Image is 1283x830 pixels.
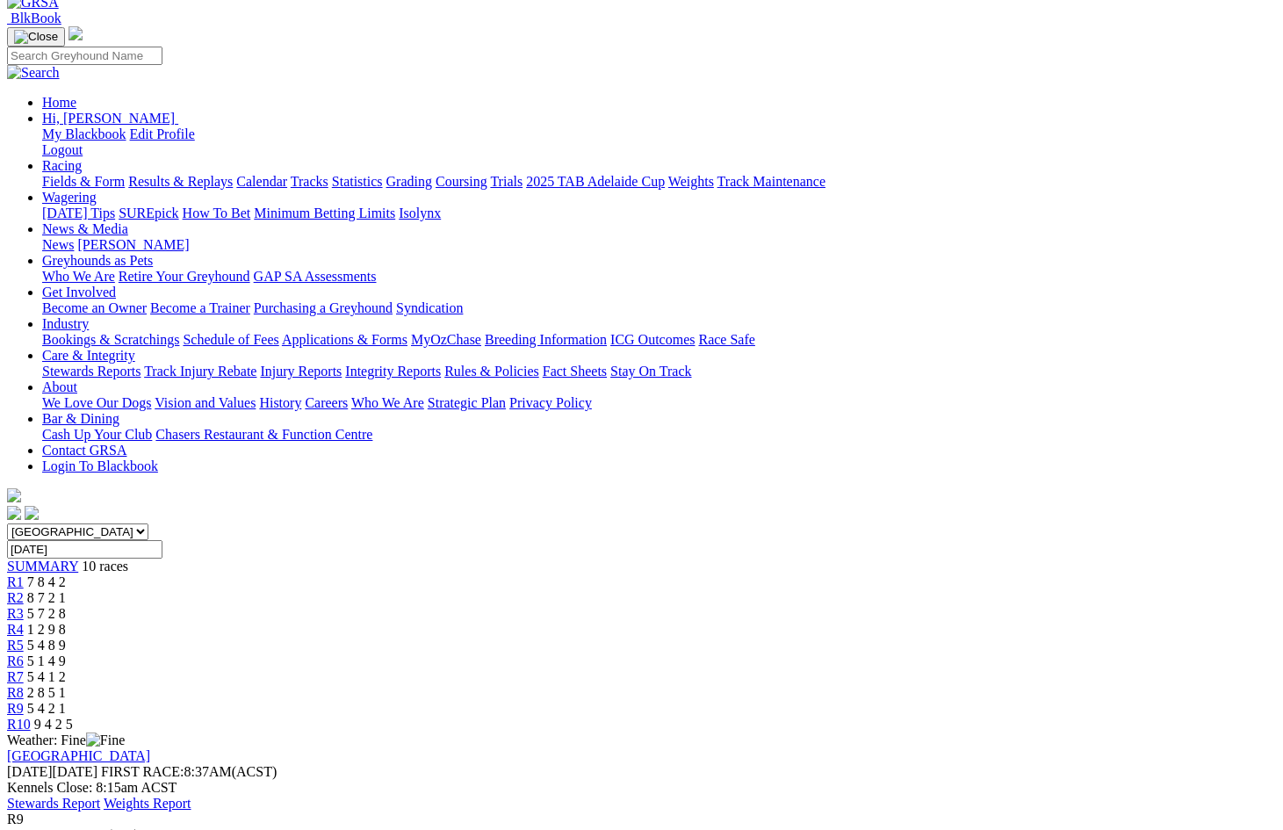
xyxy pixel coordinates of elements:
span: R9 [7,812,24,826]
a: Syndication [396,300,463,315]
div: Kennels Close: 8:15am ACST [7,780,1276,796]
img: twitter.svg [25,506,39,520]
a: Race Safe [698,332,754,347]
a: R5 [7,638,24,653]
a: Contact GRSA [42,443,126,458]
span: 8 7 2 1 [27,590,66,605]
img: logo-grsa-white.png [68,26,83,40]
a: Weights Report [104,796,191,811]
a: Statistics [332,174,383,189]
span: 5 4 1 2 [27,669,66,684]
span: FIRST RACE: [101,764,184,779]
span: 5 4 8 9 [27,638,66,653]
a: Become an Owner [42,300,147,315]
a: Become a Trainer [150,300,250,315]
div: Industry [42,332,1276,348]
a: Industry [42,316,89,331]
a: Wagering [42,190,97,205]
a: Stewards Report [7,796,100,811]
button: Toggle navigation [7,27,65,47]
a: MyOzChase [411,332,481,347]
a: Trials [490,174,523,189]
div: Get Involved [42,300,1276,316]
a: Results & Replays [128,174,233,189]
a: R2 [7,590,24,605]
a: Chasers Restaurant & Function Centre [155,427,372,442]
a: How To Bet [183,206,251,220]
a: Racing [42,158,82,173]
span: 1 2 9 8 [27,622,66,637]
a: History [259,395,301,410]
div: News & Media [42,237,1276,253]
input: Select date [7,540,162,559]
span: 10 races [82,559,128,574]
div: Hi, [PERSON_NAME] [42,126,1276,158]
a: R9 [7,701,24,716]
a: My Blackbook [42,126,126,141]
a: We Love Our Dogs [42,395,151,410]
a: Logout [42,142,83,157]
a: Vision and Values [155,395,256,410]
div: Bar & Dining [42,427,1276,443]
a: Cash Up Your Club [42,427,152,442]
span: 5 4 2 1 [27,701,66,716]
a: R7 [7,669,24,684]
span: R8 [7,685,24,700]
span: BlkBook [11,11,61,25]
a: Home [42,95,76,110]
a: Track Maintenance [717,174,825,189]
img: facebook.svg [7,506,21,520]
span: R1 [7,574,24,589]
a: Bookings & Scratchings [42,332,179,347]
a: Calendar [236,174,287,189]
a: Schedule of Fees [183,332,278,347]
a: News [42,237,74,252]
a: [DATE] Tips [42,206,115,220]
span: R6 [7,653,24,668]
a: [PERSON_NAME] [77,237,189,252]
a: BlkBook [7,11,61,25]
a: Rules & Policies [444,364,539,379]
a: Purchasing a Greyhound [254,300,393,315]
a: R10 [7,717,31,732]
span: Weather: Fine [7,733,125,747]
div: Racing [42,174,1276,190]
a: Coursing [436,174,487,189]
span: SUMMARY [7,559,78,574]
a: Care & Integrity [42,348,135,363]
img: Close [14,30,58,44]
input: Search [7,47,162,65]
a: Weights [668,174,714,189]
a: Grading [386,174,432,189]
a: Fields & Form [42,174,125,189]
a: SUREpick [119,206,178,220]
a: Privacy Policy [509,395,592,410]
img: Fine [86,733,125,748]
a: Fact Sheets [543,364,607,379]
div: Care & Integrity [42,364,1276,379]
a: Strategic Plan [428,395,506,410]
a: R4 [7,622,24,637]
span: 7 8 4 2 [27,574,66,589]
a: Breeding Information [485,332,607,347]
a: ICG Outcomes [610,332,695,347]
img: Search [7,65,60,81]
span: Hi, [PERSON_NAME] [42,111,175,126]
span: 2 8 5 1 [27,685,66,700]
span: 5 1 4 9 [27,653,66,668]
a: About [42,379,77,394]
div: Wagering [42,206,1276,221]
a: Integrity Reports [345,364,441,379]
a: R3 [7,606,24,621]
a: GAP SA Assessments [254,269,377,284]
span: 9 4 2 5 [34,717,73,732]
a: Injury Reports [260,364,342,379]
a: Track Injury Rebate [144,364,256,379]
div: Greyhounds as Pets [42,269,1276,285]
span: [DATE] [7,764,97,779]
